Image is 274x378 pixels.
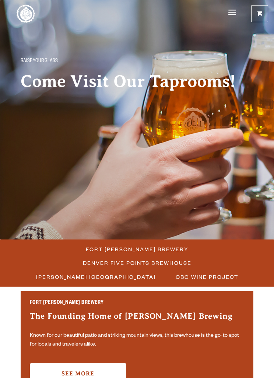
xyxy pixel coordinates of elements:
span: Fort [PERSON_NAME] Brewery [86,244,189,255]
h2: Fort [PERSON_NAME] Brewery [30,300,244,307]
a: Odell Home [17,4,35,23]
a: OBC Wine Project [171,272,242,282]
span: Denver Five Points Brewhouse [83,258,192,268]
a: [PERSON_NAME] [GEOGRAPHIC_DATA] [32,272,159,282]
h3: The Founding Home of [PERSON_NAME] Brewing [30,311,244,329]
span: [PERSON_NAME] [GEOGRAPHIC_DATA] [36,272,156,282]
p: Known for our beautiful patio and striking mountain views, this brewhouse is the go-to spot for l... [30,332,244,349]
a: Denver Five Points Brewhouse [78,258,195,268]
h2: Come Visit Our Taprooms! [21,72,253,91]
a: Fort [PERSON_NAME] Brewery [81,244,192,255]
span: Raise your glass [21,57,58,66]
span: OBC Wine Project [176,272,238,282]
a: Menu [228,5,236,21]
